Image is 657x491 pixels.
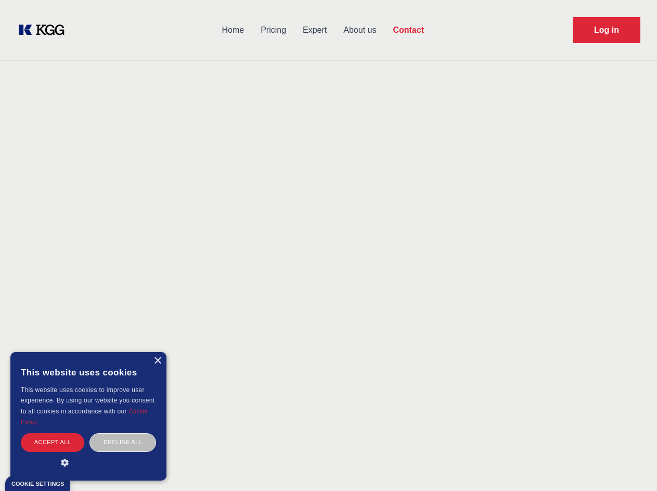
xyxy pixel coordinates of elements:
a: Cookie Policy [21,408,148,425]
a: Home [213,17,252,44]
div: This website uses cookies [21,360,156,385]
iframe: Chat Widget [605,441,657,491]
div: Decline all [89,433,156,451]
span: This website uses cookies to improve user experience. By using our website you consent to all coo... [21,386,154,415]
a: Pricing [252,17,294,44]
a: Request Demo [573,17,640,43]
div: Cookie settings [11,481,64,487]
a: Contact [384,17,432,44]
div: Close [153,357,161,365]
a: KOL Knowledge Platform: Talk to Key External Experts (KEE) [17,22,73,39]
a: Expert [294,17,335,44]
a: About us [335,17,384,44]
div: Accept all [21,433,84,451]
